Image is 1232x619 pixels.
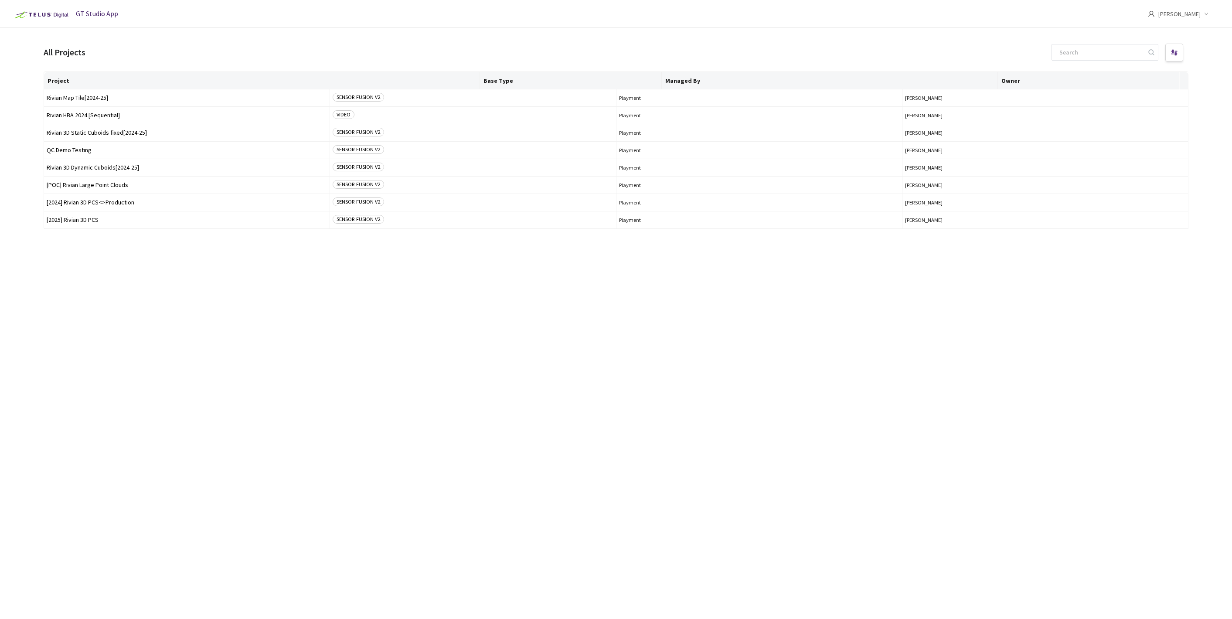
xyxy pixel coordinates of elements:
span: Rivian HBA 2024 [Sequential] [47,112,327,119]
span: [POC] Rivian Large Point Clouds [47,182,327,188]
span: Rivian 3D Static Cuboids fixed[2024-25] [47,129,327,136]
span: Playment [619,164,899,171]
span: SENSOR FUSION V2 [333,128,384,136]
span: SENSOR FUSION V2 [333,197,384,206]
span: Playment [619,129,899,136]
button: [PERSON_NAME] [905,112,1185,119]
button: [PERSON_NAME] [905,164,1185,171]
span: user [1148,10,1155,17]
span: Playment [619,147,899,153]
button: [PERSON_NAME] [905,182,1185,188]
th: Base Type [480,72,662,89]
span: VIDEO [333,110,354,119]
span: QC Demo Testing [47,147,327,153]
span: Rivian 3D Dynamic Cuboids[2024-25] [47,164,327,171]
span: [2025] Rivian 3D PCS [47,217,327,223]
span: Playment [619,182,899,188]
span: [2024] Rivian 3D PCS<>Production [47,199,327,206]
span: Playment [619,217,899,223]
button: [PERSON_NAME] [905,199,1185,206]
th: Managed By [662,72,998,89]
button: [PERSON_NAME] [905,217,1185,223]
input: Search [1054,44,1147,60]
span: SENSOR FUSION V2 [333,93,384,102]
span: Rivian Map Tile[2024-25] [47,95,327,101]
div: All Projects [44,45,85,59]
span: Playment [619,199,899,206]
span: Playment [619,95,899,101]
span: SENSOR FUSION V2 [333,163,384,171]
button: [PERSON_NAME] [905,95,1185,101]
img: Telus [10,8,71,22]
span: SENSOR FUSION V2 [333,145,384,154]
button: [PERSON_NAME] [905,129,1185,136]
span: SENSOR FUSION V2 [333,215,384,224]
span: down [1204,12,1208,16]
th: Owner [998,72,1180,89]
th: Project [44,72,480,89]
span: GT Studio App [76,9,118,18]
span: SENSOR FUSION V2 [333,180,384,189]
span: Playment [619,112,899,119]
button: [PERSON_NAME] [905,147,1185,153]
